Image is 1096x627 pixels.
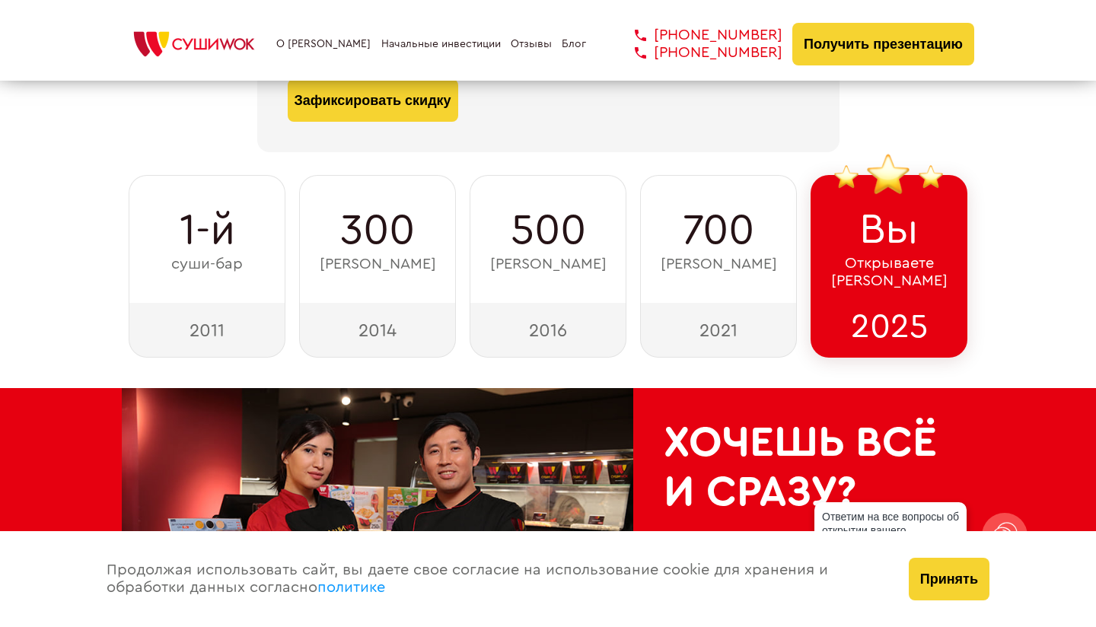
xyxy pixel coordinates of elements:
[562,38,586,50] a: Блог
[470,303,626,358] div: 2016
[276,38,371,50] a: О [PERSON_NAME]
[664,419,944,517] h2: Хочешь всё и сразу?
[640,303,797,358] div: 2021
[171,256,243,273] span: суши-бар
[612,44,782,62] a: [PHONE_NUMBER]
[317,580,385,595] a: политике
[661,256,777,273] span: [PERSON_NAME]
[511,38,552,50] a: Отзывы
[180,206,235,255] span: 1-й
[320,256,436,273] span: [PERSON_NAME]
[859,205,919,254] span: Вы
[511,206,586,255] span: 500
[381,38,501,50] a: Начальные инвестиции
[490,256,607,273] span: [PERSON_NAME]
[288,79,458,122] button: Зафиксировать скидку
[129,303,285,358] div: 2011
[299,303,456,358] div: 2014
[792,23,974,65] button: Получить презентацию
[91,531,894,627] div: Продолжая использовать сайт, вы даете свое согласие на использование cookie для хранения и обрабо...
[811,303,967,358] div: 2025
[909,558,989,600] button: Принять
[340,206,415,255] span: 300
[814,502,967,559] div: Ответим на все вопросы об открытии вашего [PERSON_NAME]!
[831,255,948,290] span: Открываете [PERSON_NAME]
[122,27,266,61] img: СУШИWOK
[612,27,782,44] a: [PHONE_NUMBER]
[683,206,754,255] span: 700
